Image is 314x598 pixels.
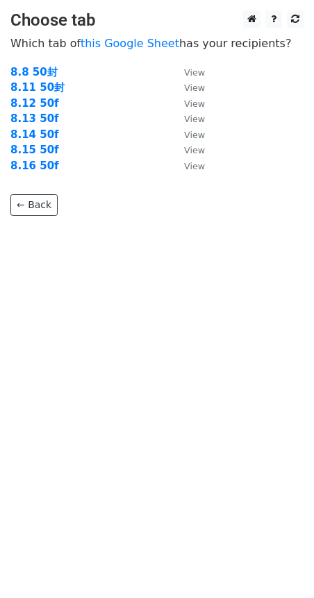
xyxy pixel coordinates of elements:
a: 8.15 50f [10,144,59,156]
small: View [184,83,205,93]
a: View [170,160,205,172]
a: 8.13 50f [10,112,59,125]
h3: Choose tab [10,10,304,31]
a: 8.11 50封 [10,81,65,94]
small: View [184,67,205,78]
a: View [170,128,205,141]
a: 8.14 50f [10,128,59,141]
a: View [170,112,205,125]
a: View [170,81,205,94]
a: this Google Sheet [81,37,179,50]
small: View [184,99,205,109]
small: View [184,145,205,155]
small: View [184,161,205,171]
a: View [170,66,205,78]
a: View [170,97,205,110]
a: ← Back [10,194,58,216]
a: 8.8 50封 [10,66,58,78]
p: Which tab of has your recipients? [10,36,304,51]
a: 8.16 50f [10,160,59,172]
small: View [184,114,205,124]
small: View [184,130,205,140]
a: View [170,144,205,156]
a: 8.12 50f [10,97,59,110]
